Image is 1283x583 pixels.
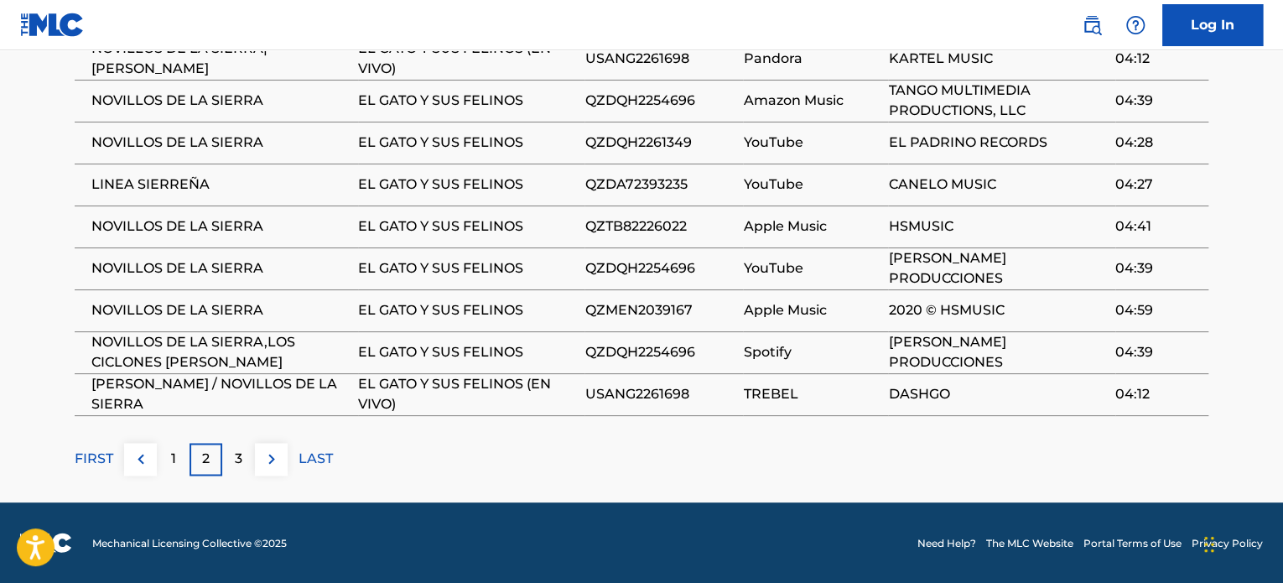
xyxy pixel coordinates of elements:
span: NOVILLOS DE LA SIERRA|[PERSON_NAME] [91,39,350,79]
span: 2020 © HSMUSIC [888,300,1106,320]
span: KARTEL MUSIC [888,49,1106,69]
span: Apple Music [743,300,880,320]
img: left [131,449,151,469]
a: Privacy Policy [1192,535,1263,550]
p: FIRST [75,449,113,469]
span: NOVILLOS DE LA SIERRA [91,91,350,111]
iframe: Chat Widget [1199,502,1283,583]
span: 04:59 [1115,300,1200,320]
span: 04:12 [1115,49,1200,69]
span: Amazon Music [743,91,880,111]
img: right [262,449,282,469]
span: DASHGO [888,384,1106,404]
img: MLC Logo [20,13,85,37]
span: 04:39 [1115,342,1200,362]
span: HSMUSIC [888,216,1106,237]
span: EL GATO Y SUS FELINOS (EN VIVO) [358,374,576,414]
p: LAST [299,449,333,469]
span: 04:41 [1115,216,1200,237]
span: EL GATO Y SUS FELINOS [358,216,576,237]
img: help [1125,15,1145,35]
span: [PERSON_NAME] PRODUCCIONES [888,248,1106,289]
span: NOVILLOS DE LA SIERRA [91,133,350,153]
span: Mechanical Licensing Collective © 2025 [92,535,287,550]
span: USANG2261698 [584,49,735,69]
span: NOVILLOS DE LA SIERRA,LOS CICLONES [PERSON_NAME] [91,332,350,372]
span: Apple Music [743,216,880,237]
span: YouTube [743,133,880,153]
span: USANG2261698 [584,384,735,404]
img: search [1082,15,1102,35]
a: Need Help? [917,535,976,550]
span: YouTube [743,258,880,278]
span: [PERSON_NAME] PRODUCCIONES [888,332,1106,372]
span: TREBEL [743,384,880,404]
a: Public Search [1075,8,1109,42]
span: 04:39 [1115,258,1200,278]
span: 04:27 [1115,174,1200,195]
span: NOVILLOS DE LA SIERRA [91,300,350,320]
span: QZTB82226022 [584,216,735,237]
span: NOVILLOS DE LA SIERRA [91,216,350,237]
span: CANELO MUSIC [888,174,1106,195]
a: Log In [1162,4,1263,46]
div: Help [1119,8,1152,42]
span: EL GATO Y SUS FELINOS [358,91,576,111]
span: [PERSON_NAME] / NOVILLOS DE LA SIERRA [91,374,350,414]
div: Drag [1204,519,1214,570]
span: QZDA72393235 [584,174,735,195]
span: QZMEN2039167 [584,300,735,320]
span: QZDQH2254696 [584,258,735,278]
span: YouTube [743,174,880,195]
span: Pandora [743,49,880,69]
span: TANGO MULTIMEDIA PRODUCTIONS, LLC [888,81,1106,121]
span: QZDQH2254696 [584,91,735,111]
span: EL GATO Y SUS FELINOS [358,300,576,320]
span: LINEA SIERREÑA [91,174,350,195]
span: NOVILLOS DE LA SIERRA [91,258,350,278]
span: 04:39 [1115,91,1200,111]
p: 2 [202,449,210,469]
span: QZDQH2261349 [584,133,735,153]
span: Spotify [743,342,880,362]
span: 04:28 [1115,133,1200,153]
a: The MLC Website [986,535,1073,550]
span: EL PADRINO RECORDS [888,133,1106,153]
span: QZDQH2254696 [584,342,735,362]
span: EL GATO Y SUS FELINOS (EN VIVO) [358,39,576,79]
a: Portal Terms of Use [1083,535,1182,550]
p: 3 [235,449,242,469]
span: EL GATO Y SUS FELINOS [358,258,576,278]
span: EL GATO Y SUS FELINOS [358,133,576,153]
span: 04:12 [1115,384,1200,404]
p: 1 [171,449,176,469]
span: EL GATO Y SUS FELINOS [358,174,576,195]
img: logo [20,533,72,553]
span: EL GATO Y SUS FELINOS [358,342,576,362]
